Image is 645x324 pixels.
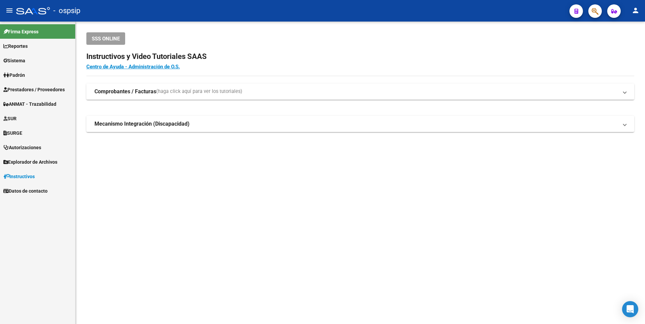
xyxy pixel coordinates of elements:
span: Firma Express [3,28,38,35]
a: Centro de Ayuda - Administración de O.S. [86,64,180,70]
h2: Instructivos y Video Tutoriales SAAS [86,50,634,63]
span: Reportes [3,42,28,50]
mat-expansion-panel-header: Mecanismo Integración (Discapacidad) [86,116,634,132]
span: Instructivos [3,173,35,180]
mat-expansion-panel-header: Comprobantes / Facturas(haga click aquí para ver los tutoriales) [86,84,634,100]
span: - ospsip [53,3,80,18]
div: Open Intercom Messenger [622,301,638,317]
span: Padrón [3,71,25,79]
span: SURGE [3,129,22,137]
span: Sistema [3,57,25,64]
strong: Comprobantes / Facturas [94,88,156,95]
span: Datos de contacto [3,187,48,195]
button: SSS ONLINE [86,32,125,45]
span: (haga click aquí para ver los tutoriales) [156,88,242,95]
span: Explorador de Archivos [3,158,57,166]
mat-icon: menu [5,6,13,14]
span: Prestadores / Proveedores [3,86,65,93]
span: SUR [3,115,17,122]
span: Autorizaciones [3,144,41,151]
span: ANMAT - Trazabilidad [3,100,56,108]
mat-icon: person [632,6,640,14]
strong: Mecanismo Integración (Discapacidad) [94,120,190,128]
span: SSS ONLINE [92,36,120,42]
